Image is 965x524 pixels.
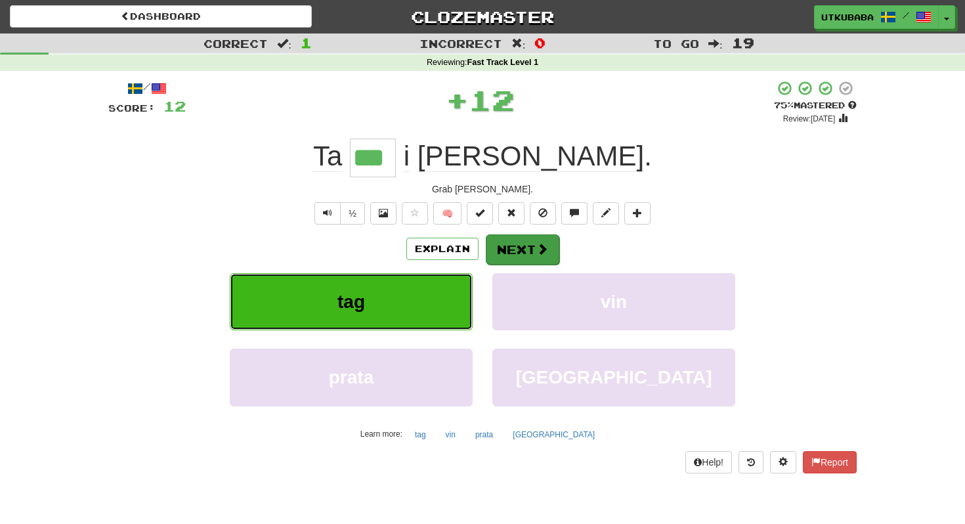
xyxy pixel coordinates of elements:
span: utkubaba [821,11,874,23]
span: Ta [313,141,342,172]
button: Add to collection (alt+a) [624,202,651,225]
span: Score: [108,102,156,114]
small: Learn more: [360,429,402,439]
button: Set this sentence to 100% Mastered (alt+m) [467,202,493,225]
button: Edit sentence (alt+d) [593,202,619,225]
button: Show image (alt+x) [370,202,397,225]
a: Clozemaster [332,5,633,28]
span: 19 [732,35,754,51]
span: Correct [204,37,268,50]
button: Help! [685,451,732,473]
button: prata [468,425,500,445]
button: Favorite sentence (alt+f) [402,202,428,225]
div: Grab [PERSON_NAME]. [108,183,857,196]
span: i [404,141,410,172]
span: 75 % [774,100,794,110]
div: / [108,80,186,97]
span: : [511,38,526,49]
span: vin [601,292,627,312]
span: Incorrect [419,37,502,50]
strong: Fast Track Level 1 [467,58,539,67]
button: Report [803,451,857,473]
button: Ignore sentence (alt+i) [530,202,556,225]
a: utkubaba / [814,5,939,29]
span: : [708,38,723,49]
div: Mastered [774,100,857,112]
button: [GEOGRAPHIC_DATA] [505,425,602,445]
button: Play sentence audio (ctl+space) [314,202,341,225]
button: ½ [340,202,365,225]
div: Text-to-speech controls [312,202,365,225]
a: Dashboard [10,5,312,28]
button: Next [486,234,559,265]
button: 🧠 [433,202,461,225]
button: vin [439,425,463,445]
span: prata [329,367,374,387]
button: Round history (alt+y) [739,451,763,473]
button: Reset to 0% Mastered (alt+r) [498,202,525,225]
button: [GEOGRAPHIC_DATA] [492,349,735,406]
button: Discuss sentence (alt+u) [561,202,588,225]
span: + [446,80,469,120]
span: [PERSON_NAME] [418,141,644,172]
span: 12 [163,98,186,114]
span: 1 [301,35,312,51]
button: tag [408,425,433,445]
span: 12 [469,83,515,116]
span: 0 [534,35,546,51]
button: Explain [406,238,479,260]
span: tag [337,292,365,312]
span: / [903,11,909,20]
button: vin [492,273,735,330]
span: To go [653,37,699,50]
small: Review: [DATE] [783,114,836,123]
span: [GEOGRAPHIC_DATA] [515,367,712,387]
span: . [396,141,652,172]
span: : [277,38,291,49]
button: tag [230,273,473,330]
button: prata [230,349,473,406]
